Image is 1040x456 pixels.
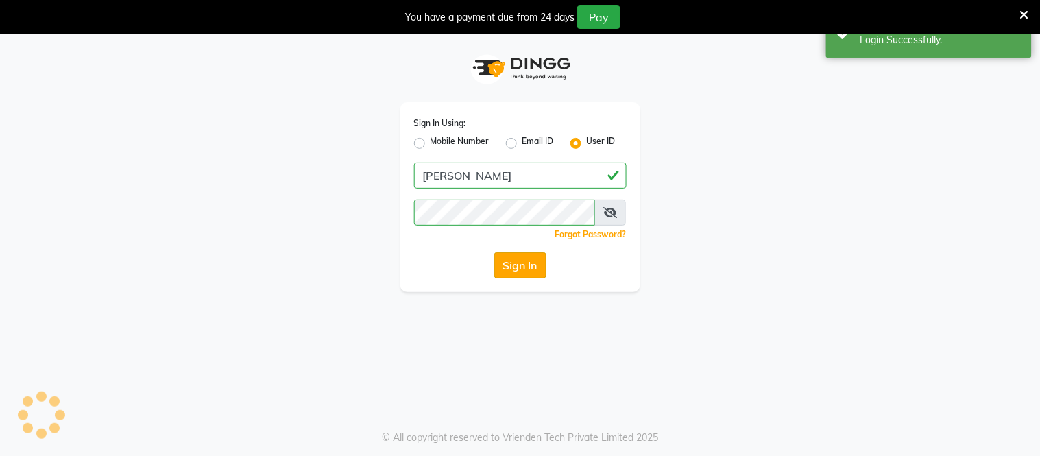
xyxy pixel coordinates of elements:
[414,163,627,189] input: Username
[414,200,596,226] input: Username
[577,5,620,29] button: Pay
[587,135,616,152] label: User ID
[431,135,489,152] label: Mobile Number
[555,229,627,239] a: Forgot Password?
[522,135,554,152] label: Email ID
[860,33,1021,47] div: Login Successfully.
[414,117,466,130] label: Sign In Using:
[405,10,575,25] div: You have a payment due from 24 days
[494,252,546,278] button: Sign In
[465,48,575,88] img: logo1.svg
